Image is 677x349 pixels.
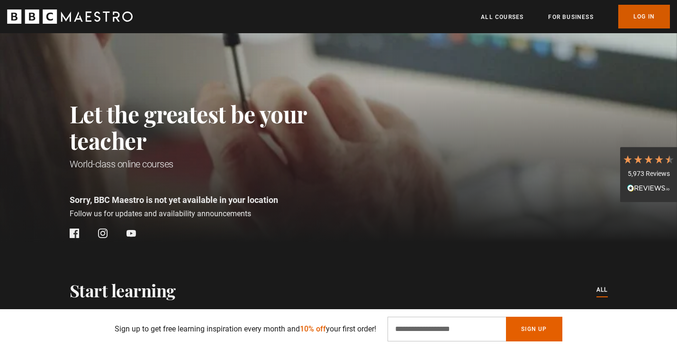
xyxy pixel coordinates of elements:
[70,101,349,154] h2: Let the greatest be your teacher
[623,169,675,179] div: 5,973 Reviews
[70,193,349,206] p: Sorry, BBC Maestro is not yet available in your location
[300,324,326,333] span: 10% off
[481,5,670,28] nav: Primary
[115,323,376,335] p: Sign up to get free learning inspiration every month and your first order!
[623,154,675,165] div: 4.7 Stars
[70,157,349,171] h1: World-class online courses
[623,184,675,195] div: Read All Reviews
[506,317,562,341] button: Sign Up
[70,280,176,300] h2: Start learning
[618,5,670,28] a: Log In
[627,184,670,191] img: REVIEWS.io
[620,147,677,202] div: 5,973 ReviewsRead All Reviews
[481,12,524,22] a: All Courses
[7,9,133,24] svg: BBC Maestro
[548,12,593,22] a: For business
[70,208,349,220] p: Follow us for updates and availability announcements
[596,285,608,295] a: All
